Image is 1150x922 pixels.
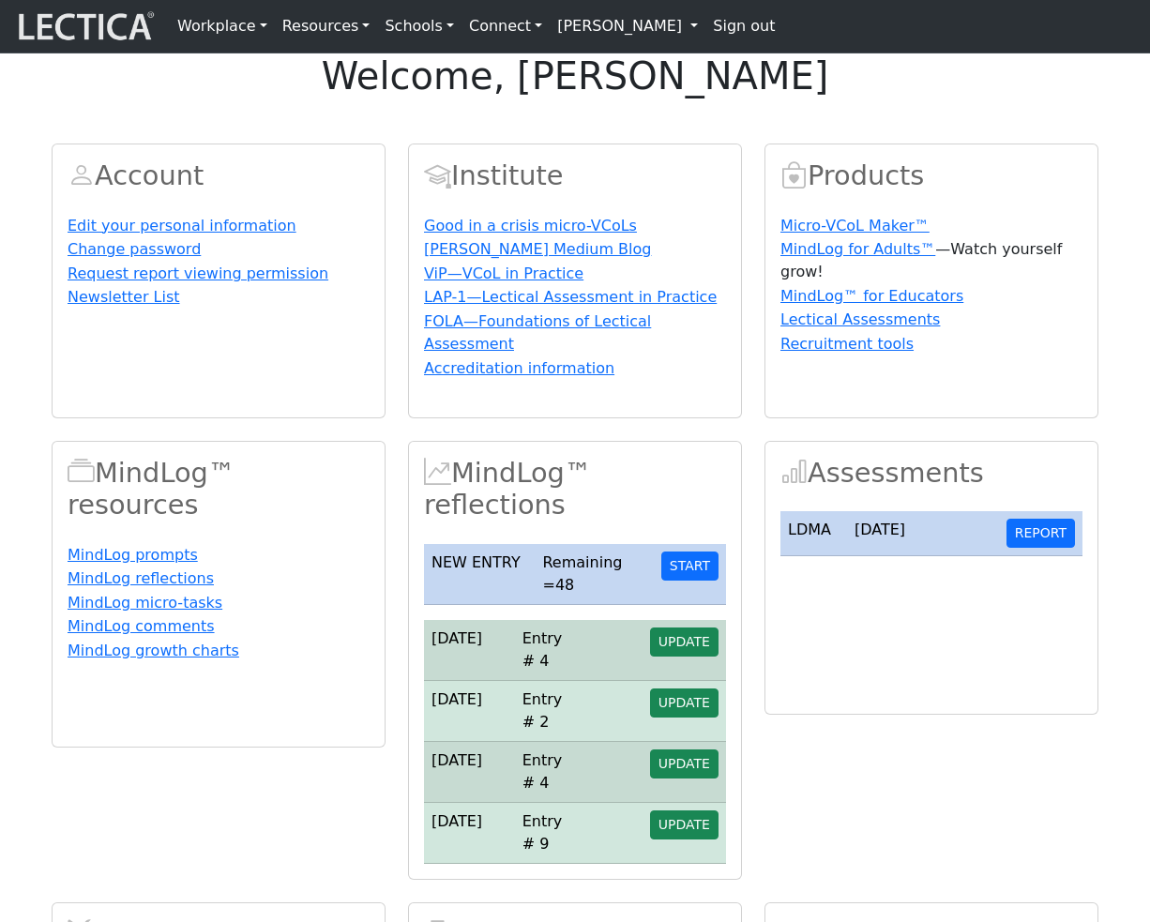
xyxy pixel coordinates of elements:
img: lecticalive [14,8,155,44]
h2: MindLog™ resources [68,457,370,521]
a: MindLog for Adults™ [780,240,935,258]
span: [DATE] [431,690,482,708]
a: LAP-1—Lectical Assessment in Practice [424,288,717,306]
span: 48 [555,576,574,594]
a: Connect [462,8,550,45]
span: UPDATE [658,817,710,832]
a: Good in a crisis micro-VCoLs [424,217,637,234]
button: UPDATE [650,749,719,778]
span: [DATE] [431,812,482,830]
a: Change password [68,240,201,258]
a: Recruitment tools [780,335,914,353]
button: REPORT [1006,519,1075,548]
h2: Institute [424,159,726,192]
p: —Watch yourself grow! [780,238,1082,283]
a: Accreditation information [424,359,614,377]
a: FOLA—Foundations of Lectical Assessment [424,312,651,353]
h2: MindLog™ reflections [424,457,726,521]
a: Schools [377,8,462,45]
a: [PERSON_NAME] [550,8,705,45]
a: MindLog reflections [68,569,214,587]
a: Micro-VCoL Maker™ [780,217,930,234]
td: Entry # 4 [515,741,584,802]
span: UPDATE [658,634,710,649]
a: MindLog micro-tasks [68,594,222,612]
span: UPDATE [658,695,710,710]
td: Entry # 2 [515,680,584,741]
button: UPDATE [650,688,719,718]
button: UPDATE [650,627,719,657]
button: START [661,552,719,581]
a: [PERSON_NAME] Medium Blog [424,240,651,258]
a: Workplace [170,8,275,45]
button: UPDATE [650,810,719,839]
td: LDMA [780,511,847,556]
span: Account [424,159,451,191]
span: [DATE] [431,629,482,647]
h2: Products [780,159,1082,192]
h2: Assessments [780,457,1082,490]
a: Edit your personal information [68,217,296,234]
a: MindLog growth charts [68,642,239,659]
td: Remaining = [535,544,653,605]
span: MindLog [424,457,451,489]
span: [DATE] [855,521,905,538]
span: MindLog™ resources [68,457,95,489]
span: [DATE] [431,751,482,769]
a: MindLog™ for Educators [780,287,963,305]
a: Request report viewing permission [68,265,328,282]
a: Resources [275,8,378,45]
a: Sign out [705,8,782,45]
a: MindLog prompts [68,546,198,564]
a: Lectical Assessments [780,310,940,328]
td: NEW ENTRY [424,544,535,605]
h2: Account [68,159,370,192]
span: Account [68,159,95,191]
a: MindLog comments [68,617,215,635]
a: Newsletter List [68,288,180,306]
span: Assessments [780,457,808,489]
td: Entry # 9 [515,802,584,863]
td: Entry # 4 [515,620,584,681]
span: Products [780,159,808,191]
span: UPDATE [658,756,710,771]
a: ViP—VCoL in Practice [424,265,583,282]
